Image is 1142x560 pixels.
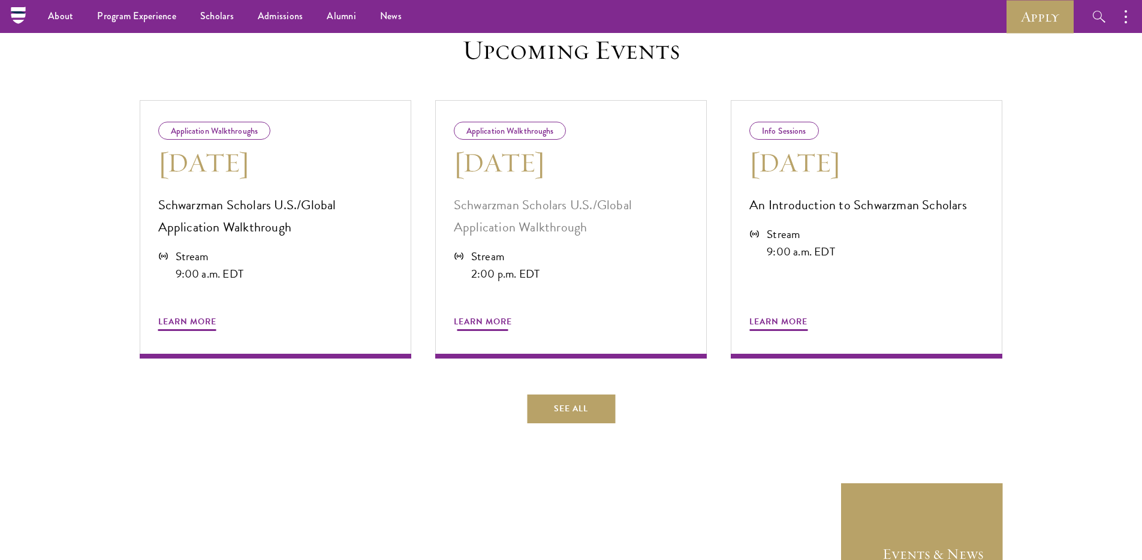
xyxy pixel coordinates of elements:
[435,100,707,359] a: Application Walkthroughs [DATE] Schwarzman Scholars U.S./Global Application Walkthrough Stream 2:...
[767,243,835,260] div: 9:00 a.m. EDT
[731,100,1002,359] a: Info Sessions [DATE] An Introduction to Schwarzman Scholars Stream 9:00 a.m. EDT Learn More
[749,314,807,333] span: Learn More
[454,146,688,179] h3: [DATE]
[527,395,615,423] a: See All
[158,122,271,140] div: Application Walkthroughs
[176,265,244,282] div: 9:00 a.m. EDT
[749,146,984,179] h3: [DATE]
[454,314,512,333] span: Learn More
[471,265,540,282] div: 2:00 p.m. EDT
[176,248,244,265] div: Stream
[749,194,984,216] p: An Introduction to Schwarzman Scholars
[158,194,393,239] p: Schwarzman Scholars U.S./Global Application Walkthrough
[385,34,757,67] h2: Upcoming Events
[140,100,411,359] a: Application Walkthroughs [DATE] Schwarzman Scholars U.S./Global Application Walkthrough Stream 9:...
[767,225,835,243] div: Stream
[454,194,688,239] p: Schwarzman Scholars U.S./Global Application Walkthrough
[471,248,540,265] div: Stream
[749,122,818,140] div: Info Sessions
[158,314,216,333] span: Learn More
[454,122,567,140] div: Application Walkthroughs
[158,146,393,179] h3: [DATE]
